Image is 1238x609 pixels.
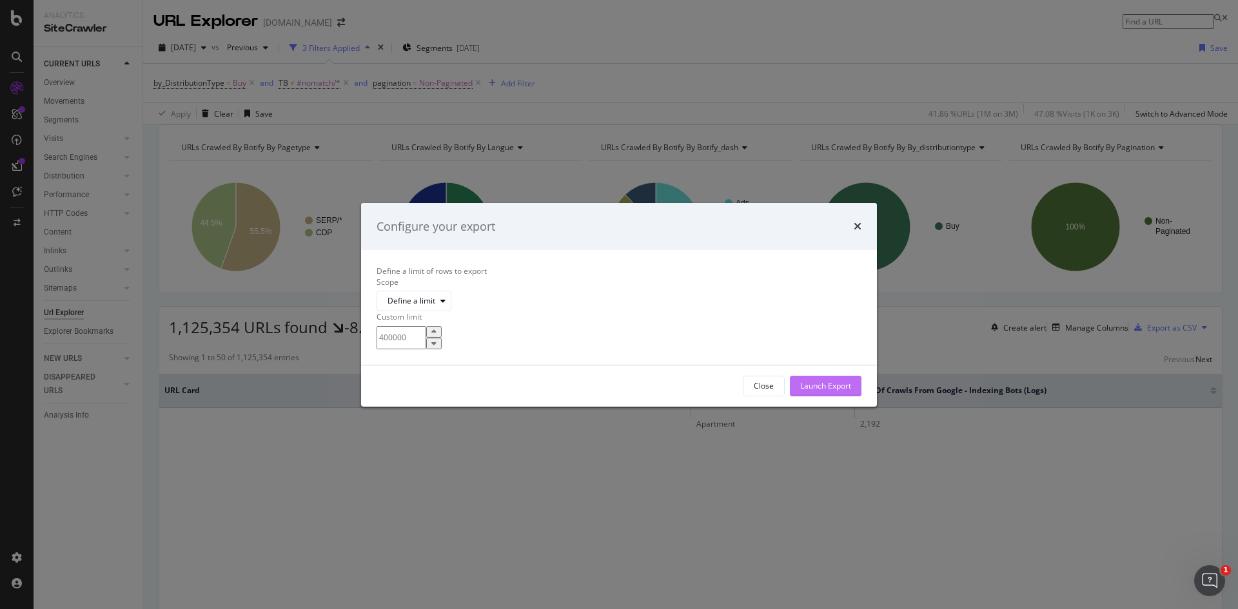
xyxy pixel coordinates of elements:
div: Define a limit of rows to export [377,266,861,276]
span: 1 [1221,565,1231,575]
button: Close [743,376,785,396]
button: Define a limit [377,291,451,311]
div: times [854,218,861,235]
div: modal [361,202,877,406]
div: Define a limit [388,297,435,305]
div: Configure your export [377,218,495,235]
label: Custom limit [377,311,422,322]
label: Scope [377,276,398,287]
div: Close [754,380,774,391]
input: Example: 1000 [377,326,426,349]
button: Launch Export [790,376,861,396]
div: Launch Export [800,380,851,391]
iframe: Intercom live chat [1194,565,1225,596]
